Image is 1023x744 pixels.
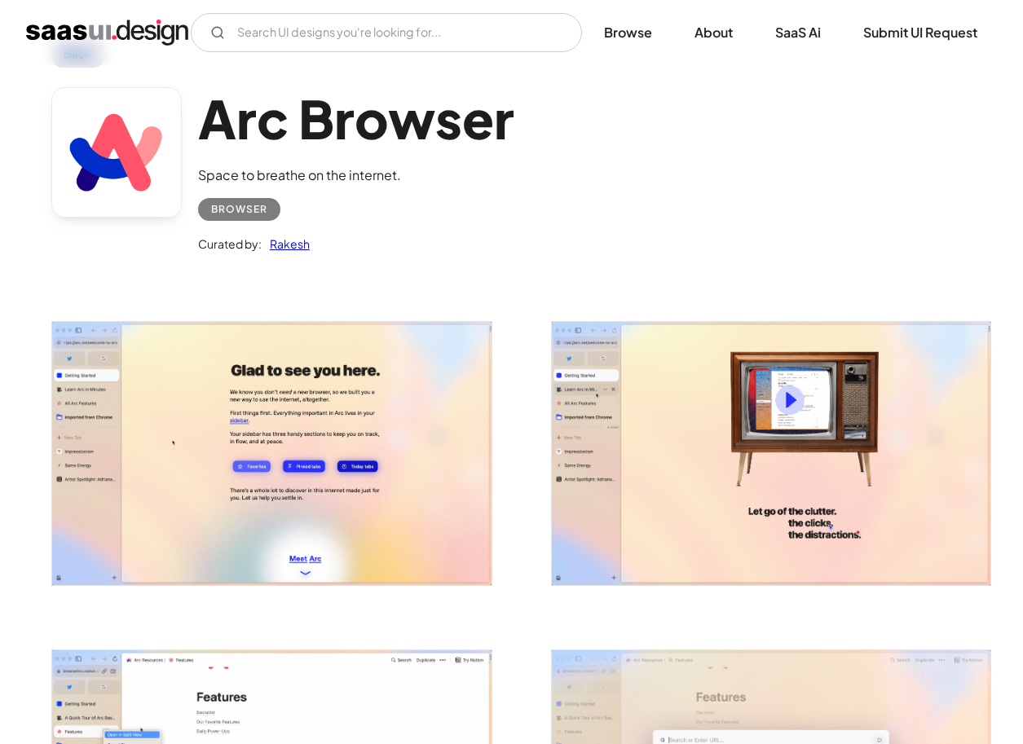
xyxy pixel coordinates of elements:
[552,322,991,585] img: 643f85d9da8384f304eaa65f_Arc%20browser%20Get%20started%20video%20screen.png
[552,322,991,585] a: open lightbox
[198,165,514,185] div: Space to breathe on the internet.
[198,87,514,150] h1: Arc Browser
[584,15,672,51] a: Browse
[675,15,752,51] a: About
[52,322,492,585] img: 643f85d9d3f66515136311f3_Arc%20browser%20Welcome%20screen.png
[756,15,840,51] a: SaaS Ai
[26,20,188,46] a: home
[844,15,997,51] a: Submit UI Request
[191,13,582,52] input: Search UI designs you're looking for...
[191,13,582,52] form: Email Form
[198,234,262,253] div: Curated by:
[262,234,310,253] a: Rakesh
[52,322,492,585] a: open lightbox
[211,200,267,219] div: Browser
